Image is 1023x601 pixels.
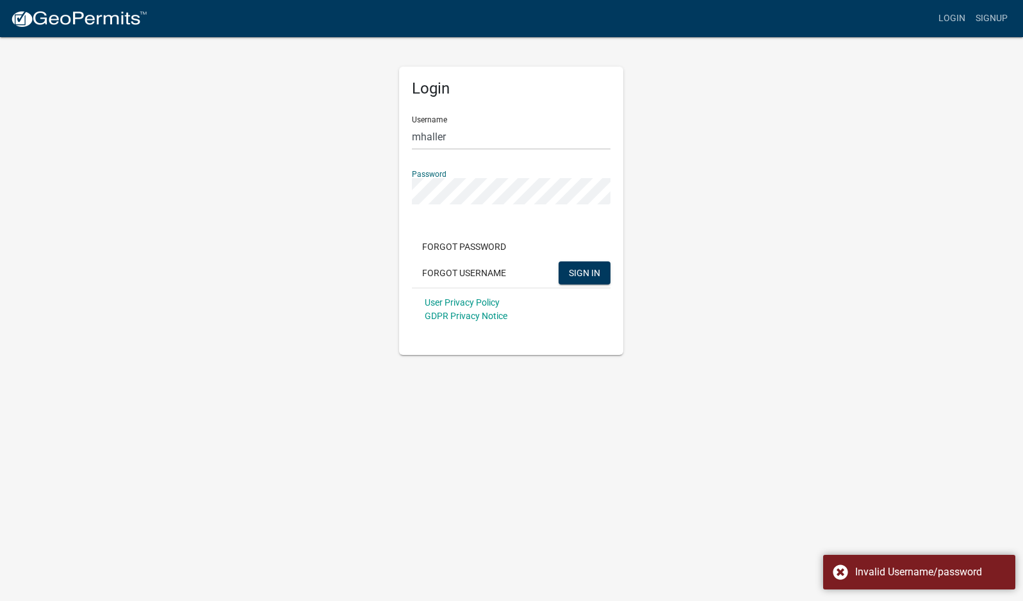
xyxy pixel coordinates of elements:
a: GDPR Privacy Notice [425,311,507,321]
a: Signup [970,6,1013,31]
a: User Privacy Policy [425,297,500,308]
a: Login [933,6,970,31]
h5: Login [412,79,610,98]
button: Forgot Password [412,235,516,258]
button: SIGN IN [559,261,610,284]
div: Invalid Username/password [855,564,1006,580]
span: SIGN IN [569,267,600,277]
button: Forgot Username [412,261,516,284]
